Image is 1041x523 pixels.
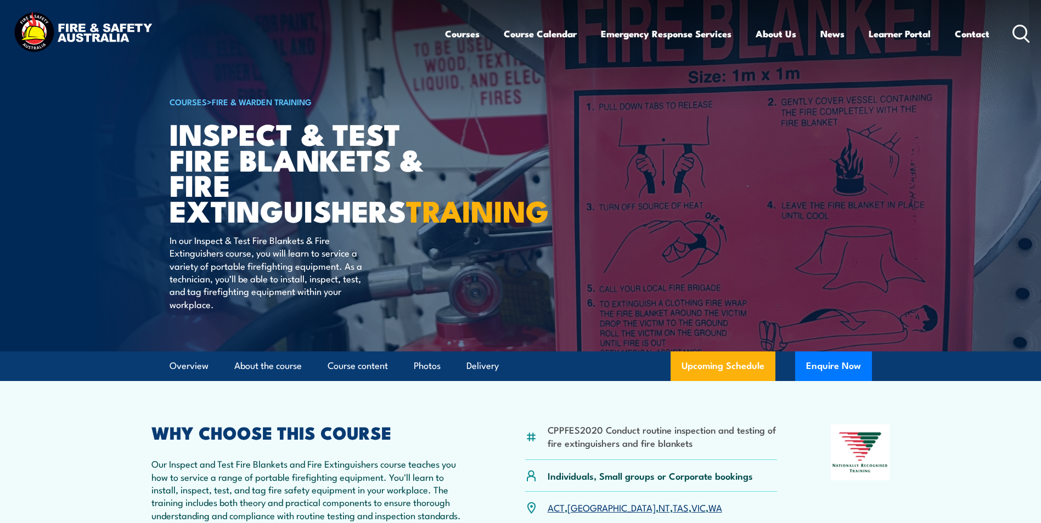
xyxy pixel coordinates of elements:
h2: WHY CHOOSE THIS COURSE [151,424,472,440]
a: About the course [234,351,302,380]
a: Delivery [466,351,499,380]
a: NT [659,501,670,514]
p: , , , , , [548,501,722,514]
a: TAS [673,501,689,514]
a: News [820,19,845,48]
p: Individuals, Small groups or Corporate bookings [548,469,753,482]
a: Emergency Response Services [601,19,731,48]
button: Enquire Now [795,351,872,381]
a: VIC [691,501,706,514]
a: Photos [414,351,441,380]
a: Upcoming Schedule [671,351,775,381]
strong: TRAINING [406,187,549,232]
h6: > [170,95,441,108]
a: WA [708,501,722,514]
a: Learner Portal [869,19,931,48]
a: Overview [170,351,209,380]
li: CPPFES2020 Conduct routine inspection and testing of fire extinguishers and fire blankets [548,423,778,449]
a: Fire & Warden Training [212,95,312,107]
a: COURSES [170,95,207,107]
a: Course Calendar [504,19,577,48]
p: Our Inspect and Test Fire Blankets and Fire Extinguishers course teaches you how to service a ran... [151,457,472,521]
a: Courses [445,19,480,48]
a: Course content [328,351,388,380]
a: ACT [548,501,565,514]
h1: Inspect & Test Fire Blankets & Fire Extinguishers [170,121,441,223]
p: In our Inspect & Test Fire Blankets & Fire Extinguishers course, you will learn to service a vari... [170,234,370,310]
a: About Us [756,19,796,48]
a: [GEOGRAPHIC_DATA] [567,501,656,514]
img: Nationally Recognised Training logo. [831,424,890,480]
a: Contact [955,19,989,48]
